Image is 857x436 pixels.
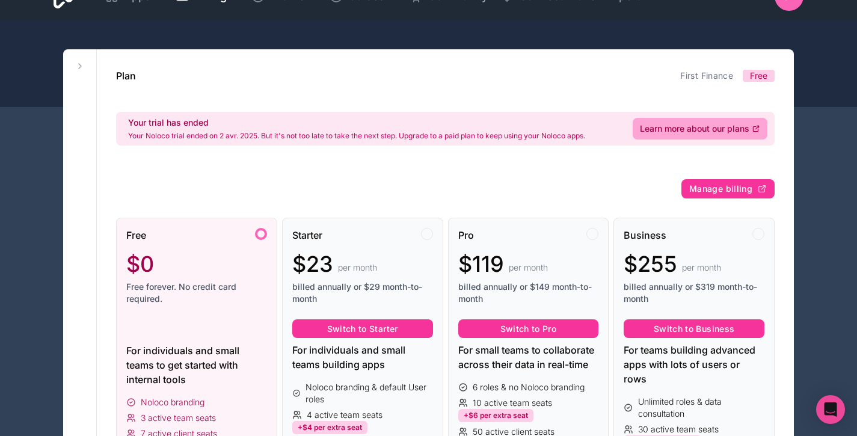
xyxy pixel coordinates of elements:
span: 4 active team seats [307,409,382,421]
span: $23 [292,252,333,276]
a: Learn more about our plans [633,118,767,140]
span: Noloco branding & default User roles [306,381,432,405]
span: 3 active team seats [141,412,216,424]
span: Free forever. No credit card required. [126,281,267,305]
span: $119 [458,252,504,276]
button: Manage billing [681,179,775,198]
button: Switch to Pro [458,319,599,339]
span: Noloco branding [141,396,204,408]
span: Learn more about our plans [640,123,749,135]
div: For individuals and small teams to get started with internal tools [126,343,267,387]
span: Business [624,228,666,242]
div: For small teams to collaborate across their data in real-time [458,343,599,372]
span: billed annually or $29 month-to-month [292,281,433,305]
span: Starter [292,228,322,242]
span: billed annually or $149 month-to-month [458,281,599,305]
span: per month [682,262,721,274]
h1: Plan [116,69,136,83]
span: $255 [624,252,677,276]
span: Free [126,228,146,242]
div: For teams building advanced apps with lots of users or rows [624,343,764,386]
span: 10 active team seats [473,397,552,409]
span: 30 active team seats [638,423,719,435]
span: Free [750,70,767,82]
div: For individuals and small teams building apps [292,343,433,372]
span: Manage billing [689,183,752,194]
div: Open Intercom Messenger [816,395,845,424]
span: $0 [126,252,154,276]
button: Switch to Business [624,319,764,339]
span: Unlimited roles & data consultation [638,396,764,420]
h2: Your trial has ended [128,117,585,129]
div: +$6 per extra seat [458,409,533,422]
span: 6 roles & no Noloco branding [473,381,585,393]
span: billed annually or $319 month-to-month [624,281,764,305]
span: per month [509,262,548,274]
div: +$4 per extra seat [292,421,367,434]
span: per month [338,262,377,274]
button: Switch to Starter [292,319,433,339]
p: Your Noloco trial ended on 2 avr. 2025. But it's not too late to take the next step. Upgrade to a... [128,131,585,141]
a: First Finance [680,70,733,81]
span: Pro [458,228,474,242]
